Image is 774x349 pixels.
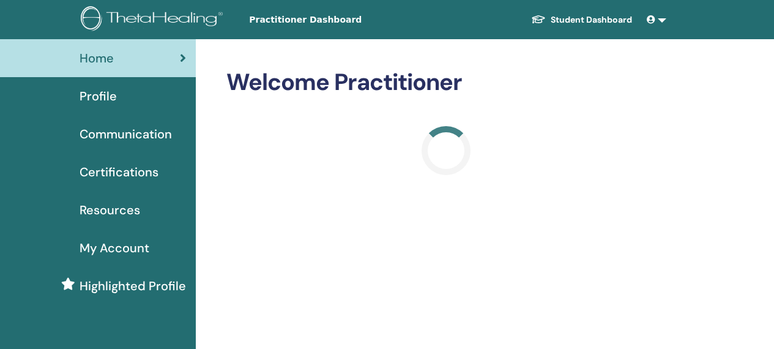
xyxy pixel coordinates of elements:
span: My Account [80,239,149,257]
span: Home [80,49,114,67]
span: Certifications [80,163,158,181]
img: graduation-cap-white.svg [531,14,546,24]
span: Practitioner Dashboard [249,13,433,26]
span: Communication [80,125,172,143]
img: logo.png [81,6,227,34]
span: Highlighted Profile [80,277,186,295]
h2: Welcome Practitioner [226,69,666,97]
a: Student Dashboard [521,9,642,31]
span: Profile [80,87,117,105]
span: Resources [80,201,140,219]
